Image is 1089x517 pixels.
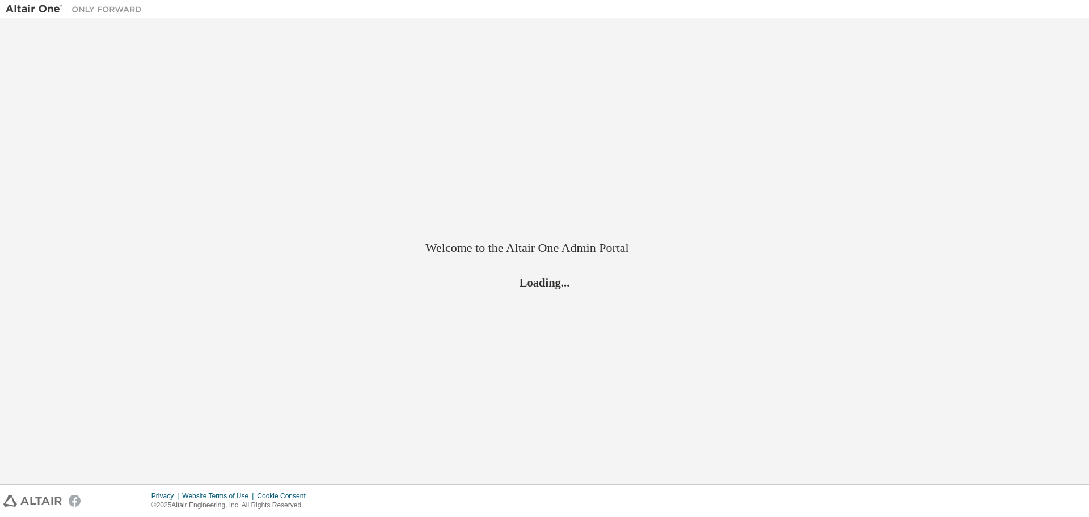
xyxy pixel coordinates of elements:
img: Altair One [6,3,147,15]
h2: Welcome to the Altair One Admin Portal [425,240,664,256]
div: Cookie Consent [257,491,312,501]
div: Privacy [151,491,182,501]
img: altair_logo.svg [3,495,62,507]
p: © 2025 Altair Engineering, Inc. All Rights Reserved. [151,501,313,510]
h2: Loading... [425,275,664,289]
div: Website Terms of Use [182,491,257,501]
img: facebook.svg [69,495,81,507]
